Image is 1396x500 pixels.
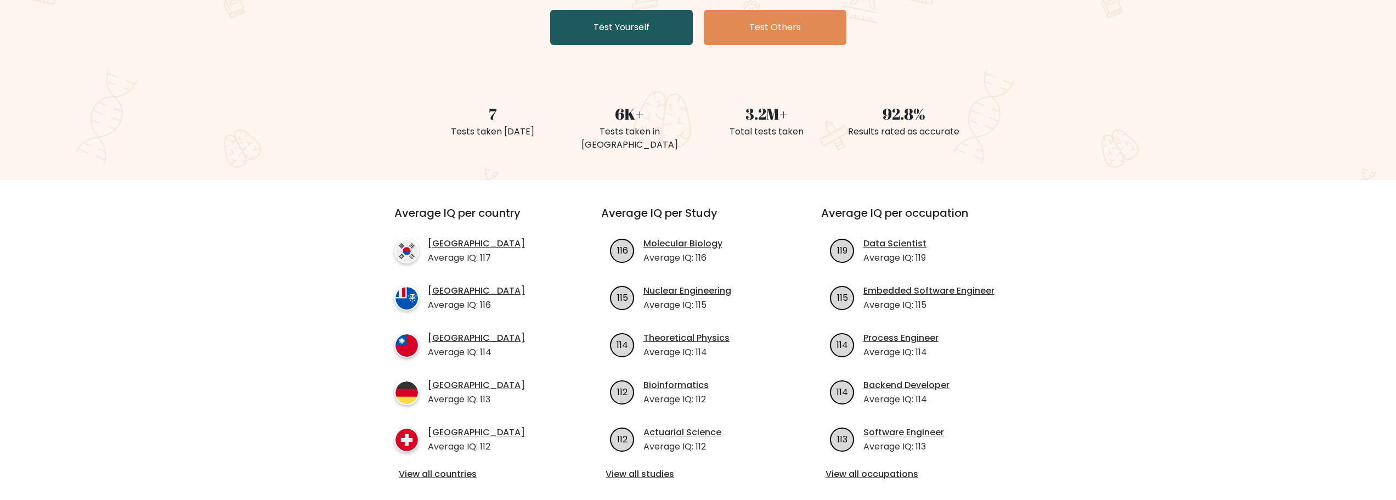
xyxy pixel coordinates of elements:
[826,468,1010,481] a: View all occupations
[431,102,555,125] div: 7
[428,440,525,453] p: Average IQ: 112
[394,428,419,452] img: country
[705,102,829,125] div: 3.2M+
[842,102,966,125] div: 92.8%
[863,393,949,406] p: Average IQ: 114
[837,385,848,398] text: 114
[428,393,525,406] p: Average IQ: 113
[643,426,721,439] a: Actuarial Science
[837,244,847,256] text: 119
[704,10,846,45] a: Test Others
[394,333,419,358] img: country
[399,468,557,481] a: View all countries
[643,284,731,297] a: Nuclear Engineering
[617,385,628,398] text: 112
[863,426,944,439] a: Software Engineer
[617,432,628,445] text: 112
[601,206,795,233] h3: Average IQ per Study
[428,379,525,392] a: [GEOGRAPHIC_DATA]
[428,237,525,250] a: [GEOGRAPHIC_DATA]
[428,284,525,297] a: [GEOGRAPHIC_DATA]
[643,332,730,345] a: Theoretical Physics
[705,125,829,138] div: Total tests taken
[837,338,848,351] text: 114
[606,468,790,481] a: View all studies
[428,346,525,359] p: Average IQ: 114
[837,291,848,304] text: 115
[428,251,525,265] p: Average IQ: 117
[394,380,419,405] img: country
[837,432,847,445] text: 113
[617,291,628,304] text: 115
[863,346,939,359] p: Average IQ: 114
[643,379,709,392] a: Bioinformatics
[643,346,730,359] p: Average IQ: 114
[428,332,525,345] a: [GEOGRAPHIC_DATA]
[643,237,722,250] a: Molecular Biology
[428,426,525,439] a: [GEOGRAPHIC_DATA]
[842,125,966,138] div: Results rated as accurate
[863,379,949,392] a: Backend Developer
[821,206,1015,233] h3: Average IQ per occupation
[643,440,721,453] p: Average IQ: 112
[550,10,693,45] a: Test Yourself
[428,299,525,312] p: Average IQ: 116
[863,332,939,345] a: Process Engineer
[394,206,562,233] h3: Average IQ per country
[863,440,944,453] p: Average IQ: 113
[863,251,926,265] p: Average IQ: 119
[863,299,994,312] p: Average IQ: 115
[617,244,628,256] text: 116
[394,286,419,311] img: country
[394,239,419,263] img: country
[863,237,926,250] a: Data Scientist
[431,125,555,138] div: Tests taken [DATE]
[643,393,709,406] p: Average IQ: 112
[643,251,722,265] p: Average IQ: 116
[568,102,692,125] div: 6K+
[617,338,628,351] text: 114
[643,299,731,312] p: Average IQ: 115
[863,284,994,297] a: Embedded Software Engineer
[568,125,692,151] div: Tests taken in [GEOGRAPHIC_DATA]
